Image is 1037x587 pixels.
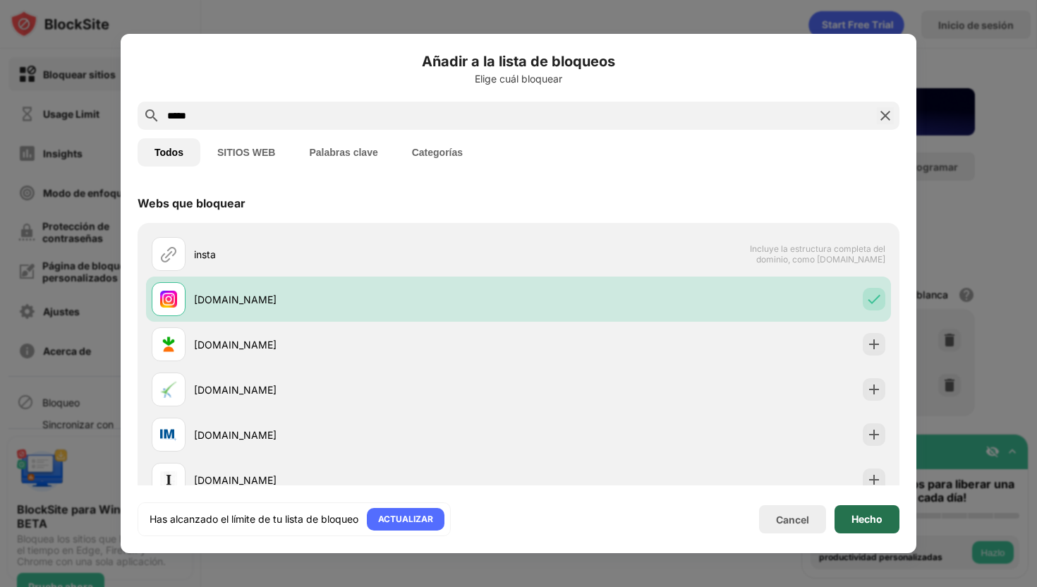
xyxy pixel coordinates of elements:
[194,337,518,352] div: [DOMAIN_NAME]
[740,243,885,265] span: Incluye la estructura completa del dominio, como [DOMAIN_NAME]
[776,514,809,526] div: Cancel
[143,107,160,124] img: search.svg
[851,514,883,525] div: Hecho
[160,291,177,308] img: favicons
[150,512,358,526] div: Has alcanzado el límite de tu lista de bloqueo
[194,247,518,262] div: insta
[194,428,518,442] div: [DOMAIN_NAME]
[194,292,518,307] div: [DOMAIN_NAME]
[160,471,177,488] img: favicons
[138,196,245,210] div: Webs que bloquear
[138,73,899,85] div: Elige cuál bloquear
[138,51,899,72] h6: Añadir a la lista de bloqueos
[292,138,394,167] button: Palabras clave
[194,473,518,488] div: [DOMAIN_NAME]
[160,336,177,353] img: favicons
[378,512,433,526] div: ACTUALIZAR
[160,426,177,443] img: favicons
[200,138,292,167] button: SITIOS WEB
[395,138,480,167] button: Categorías
[194,382,518,397] div: [DOMAIN_NAME]
[877,107,894,124] img: search-close
[160,381,177,398] img: favicons
[138,138,200,167] button: Todos
[160,246,177,262] img: url.svg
